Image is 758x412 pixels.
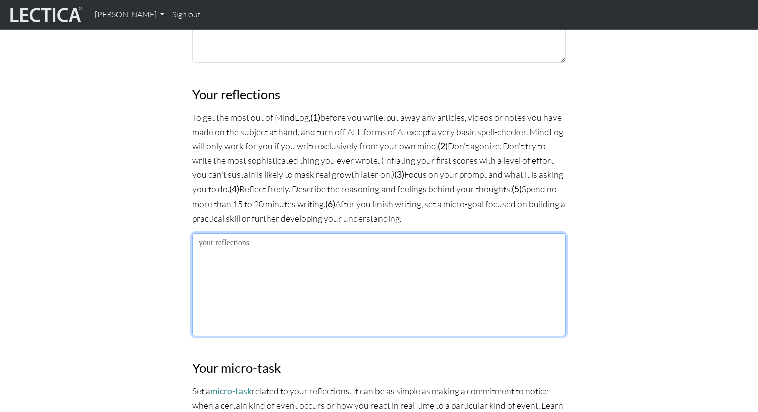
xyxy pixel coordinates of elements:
img: lecticalive [8,5,83,24]
p: To get the most out of MindLog, before you write, put away any articles, videos or notes you have... [192,110,566,225]
h3: Your reflections [192,87,566,102]
strong: (4) [229,184,239,194]
strong: (3) [394,169,404,180]
strong: (2) [438,141,448,151]
h3: Your micro-task [192,360,566,376]
strong: (1) [310,112,320,123]
a: Sign out [168,4,205,25]
strong: (5) [512,184,522,194]
a: micro-task [210,386,252,396]
a: [PERSON_NAME] [91,4,168,25]
strong: (6) [325,199,335,209]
